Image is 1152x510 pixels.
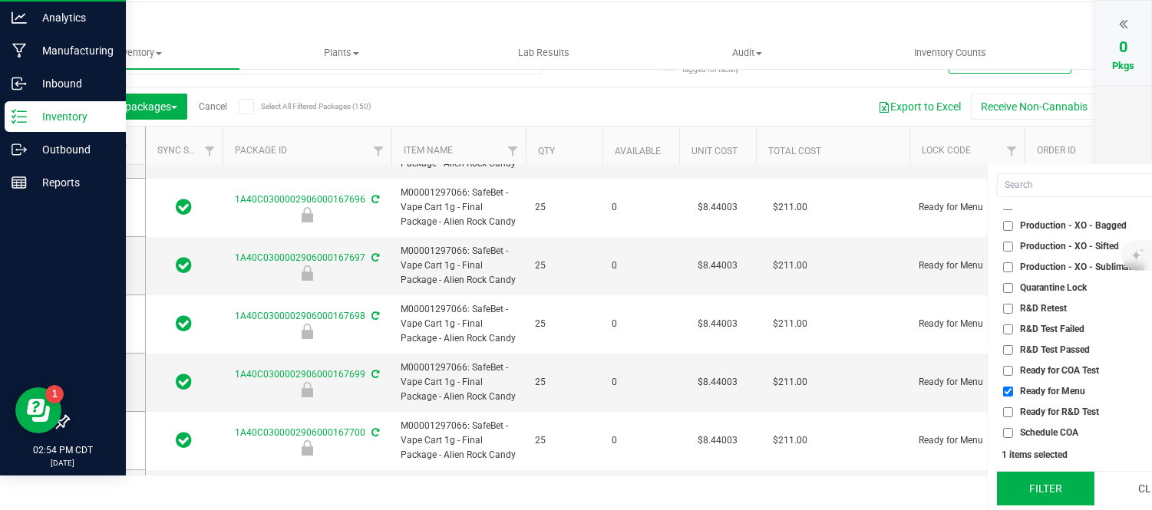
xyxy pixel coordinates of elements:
input: Ready for R&D Test [1003,407,1013,417]
iframe: Resource center [15,387,61,433]
span: Ready for Menu [919,200,1015,215]
span: Ready for Menu [919,317,1015,331]
input: Production - XO - Sifted [1003,242,1013,252]
p: Manufacturing [27,41,119,60]
inline-svg: Inventory [12,109,27,124]
span: Sync from Compliance System [369,252,379,263]
a: Total Cost [768,146,821,156]
a: Unit Cost [692,146,738,156]
a: Filter [500,138,526,164]
span: M00001297066: SafeBet - Vape Cart 1g - Final Package - Alien Rock Candy [401,244,517,288]
span: 0 [612,317,670,331]
a: 1A40C0300002906000167699 [235,369,365,380]
span: $211.00 [765,196,815,219]
a: Filter [197,138,223,164]
span: Sync from Compliance System [369,194,379,205]
span: Plants [240,46,441,60]
p: Outbound [27,140,119,159]
p: Inbound [27,74,119,93]
span: Production - XO - Bagged [1020,221,1127,230]
button: Export to Excel [868,94,971,120]
a: Inventory Counts [849,37,1051,69]
p: Reports [27,173,119,192]
span: In Sync [177,371,193,393]
p: [DATE] [7,457,119,469]
span: Select All Filtered Packages (150) [261,102,338,110]
span: Sync from Compliance System [369,427,379,438]
td: $8.44003 [679,295,756,354]
input: R&D Test Passed [1003,345,1013,355]
span: $211.00 [765,255,815,277]
span: In Sync [177,429,193,451]
a: Filter [366,138,391,164]
span: 0 [612,200,670,215]
span: Sync from Compliance System [369,311,379,321]
a: 1A40C0300002906000167698 [235,311,365,321]
a: Audit [645,37,848,69]
td: $8.44003 [679,412,756,470]
span: Production - Save for FECO [1020,200,1133,209]
a: 1A40C0300002906000167696 [235,194,365,205]
span: Ready for Menu [919,258,1015,273]
span: Pkgs [1112,60,1134,71]
span: In Sync [177,313,193,334]
p: Inventory [27,107,119,126]
span: Schedule COA [1020,428,1078,437]
p: Analytics [27,8,119,27]
span: Production - XO - Sifted [1020,242,1119,251]
span: Inventory [37,46,239,60]
input: Ready for COA Test [1003,366,1013,376]
span: 25 [535,200,593,215]
span: M00001297066: SafeBet - Vape Cart 1g - Final Package - Alien Rock Candy [401,186,517,230]
span: 25 [535,375,593,390]
a: 1A40C0300002906000167697 [235,252,365,263]
div: Ready for Menu [220,440,394,456]
a: Package ID [235,145,287,156]
input: Production - XO - Sublimation [1003,262,1013,272]
td: $8.44003 [679,354,756,412]
span: 0 [1119,38,1127,56]
inline-svg: Manufacturing [12,43,27,58]
input: Production - XO - Bagged [1003,221,1013,231]
span: 25 [535,317,593,331]
span: M00001297066: SafeBet - Vape Cart 1g - Final Package - Alien Rock Candy [401,419,517,463]
span: In Sync [177,255,193,276]
a: Available [615,146,661,156]
span: Quarantine Lock [1020,283,1087,292]
span: M00001297066: SafeBet - Vape Cart 1g - Final Package - Alien Rock Candy [401,360,517,405]
span: Production - XO - Sublimation [1020,262,1144,271]
a: Filter [999,138,1025,164]
button: Locate packages [80,94,187,120]
span: Ready for Menu [919,375,1015,390]
span: Ready for Menu [1020,387,1085,396]
button: Filter [997,472,1094,505]
a: Lock Code [922,145,971,156]
td: $8.44003 [679,237,756,295]
span: R&D Test Passed [1020,345,1090,354]
span: $211.00 [765,371,815,393]
input: Quarantine Lock [1003,283,1013,293]
span: In Sync [177,196,193,218]
span: M00001297066: SafeBet - Vape Cart 1g - Final Package - Alien Rock Candy [401,302,517,347]
span: Audit [646,46,847,60]
a: Cancel [199,101,227,112]
span: Ready for Menu [919,433,1015,448]
input: R&D Test Failed [1003,324,1013,334]
inline-svg: Inbound [12,76,27,91]
span: R&D Retest [1020,304,1067,313]
p: 02:54 PM CDT [7,443,119,457]
input: R&D Retest [1003,304,1013,314]
span: 25 [535,433,593,448]
input: Ready for Menu [1003,387,1013,396]
span: R&D Test Failed [1020,324,1084,334]
a: Qty [538,146,555,156]
a: Item Name [404,145,453,156]
span: 0 [612,433,670,448]
a: 1A40C0300002906000167700 [235,427,365,438]
span: Inventory Counts [893,46,1007,60]
a: Inventory [37,37,239,69]
span: 25 [535,258,593,273]
div: Ready for Menu [220,382,394,397]
span: Locate packages [90,100,177,113]
span: $211.00 [765,313,815,335]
